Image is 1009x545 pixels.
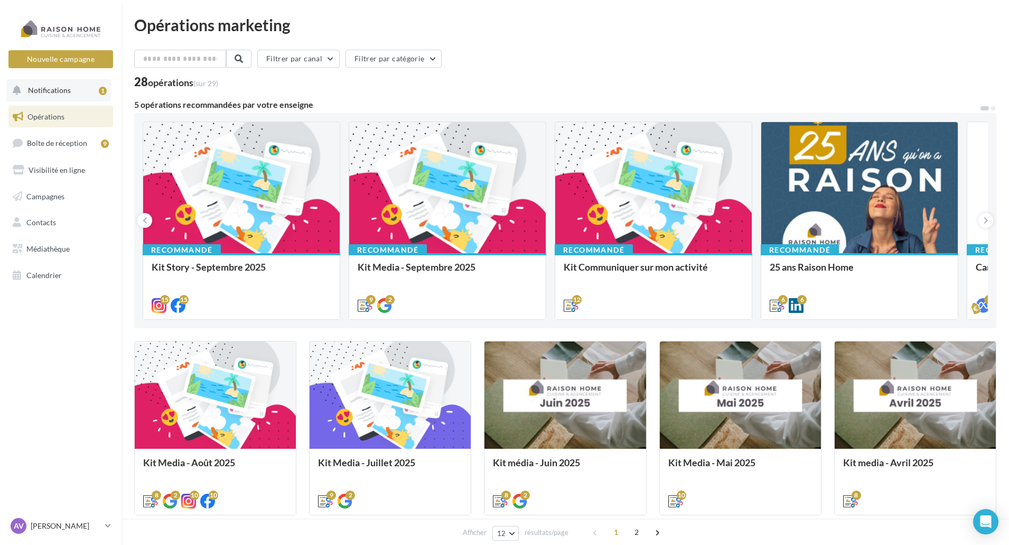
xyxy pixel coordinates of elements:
[358,262,537,283] div: Kit Media - Septembre 2025
[134,100,979,109] div: 5 opérations recommandées par votre enseigne
[463,528,487,538] span: Afficher
[492,526,519,541] button: 12
[520,491,530,500] div: 2
[843,457,987,478] div: Kit media - Avril 2025
[677,491,686,500] div: 10
[984,295,994,304] div: 3
[209,491,218,500] div: 10
[797,295,807,304] div: 6
[193,79,218,88] span: (sur 29)
[525,528,568,538] span: résultats/page
[497,529,506,538] span: 12
[27,138,87,147] span: Boîte de réception
[257,50,340,68] button: Filtrer par canal
[26,191,64,200] span: Campagnes
[26,218,56,227] span: Contacts
[179,295,189,304] div: 15
[134,76,218,88] div: 28
[101,140,109,148] div: 9
[143,244,221,256] div: Recommandé
[6,238,115,260] a: Médiathèque
[608,524,624,541] span: 1
[27,112,64,121] span: Opérations
[8,50,113,68] button: Nouvelle campagne
[134,17,996,33] div: Opérations marketing
[31,521,101,531] p: [PERSON_NAME]
[555,244,633,256] div: Recommandé
[143,457,287,478] div: Kit Media - Août 2025
[326,491,336,500] div: 9
[6,159,115,181] a: Visibilité en ligne
[493,457,637,478] div: Kit média - Juin 2025
[564,262,743,283] div: Kit Communiquer sur mon activité
[148,78,218,87] div: opérations
[6,79,111,101] button: Notifications 1
[26,271,62,280] span: Calendrier
[152,262,331,283] div: Kit Story - Septembre 2025
[29,165,85,174] span: Visibilité en ligne
[501,491,511,500] div: 8
[6,211,115,234] a: Contacts
[6,186,115,208] a: Campagnes
[26,244,70,253] span: Médiathèque
[6,106,115,128] a: Opérations
[6,132,115,154] a: Boîte de réception9
[628,524,645,541] span: 2
[778,295,788,304] div: 6
[572,295,582,304] div: 12
[973,509,998,534] div: Open Intercom Messenger
[668,457,812,478] div: Kit Media - Mai 2025
[385,295,395,304] div: 2
[8,516,113,536] a: AV [PERSON_NAME]
[770,262,949,283] div: 25 ans Raison Home
[171,491,180,500] div: 2
[761,244,839,256] div: Recommandé
[99,87,107,95] div: 1
[160,295,170,304] div: 15
[345,491,355,500] div: 2
[349,244,427,256] div: Recommandé
[366,295,376,304] div: 9
[190,491,199,500] div: 10
[318,457,462,478] div: Kit Media - Juillet 2025
[152,491,161,500] div: 8
[852,491,861,500] div: 8
[6,264,115,287] a: Calendrier
[14,521,24,531] span: AV
[345,50,442,68] button: Filtrer par catégorie
[28,86,71,95] span: Notifications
